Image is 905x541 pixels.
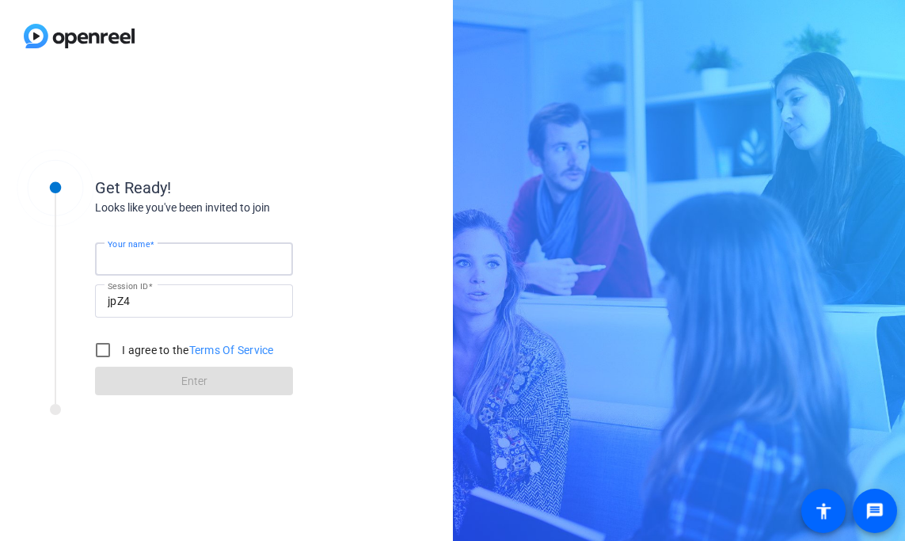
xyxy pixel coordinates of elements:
[95,176,412,200] div: Get Ready!
[189,344,274,356] a: Terms Of Service
[108,281,148,291] mat-label: Session ID
[865,501,884,520] mat-icon: message
[119,342,274,358] label: I agree to the
[108,239,150,249] mat-label: Your name
[814,501,833,520] mat-icon: accessibility
[95,200,412,216] div: Looks like you've been invited to join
